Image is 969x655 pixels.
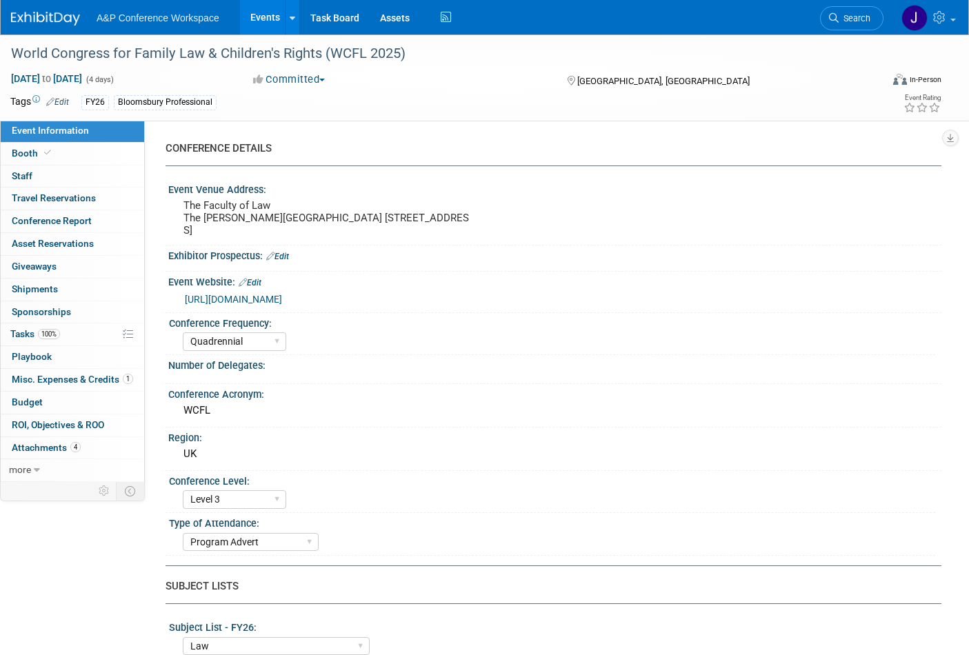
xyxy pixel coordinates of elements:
div: Conference Frequency: [169,313,935,330]
pre: The Faculty of Law The [PERSON_NAME][GEOGRAPHIC_DATA] [STREET_ADDRESS] [183,199,475,236]
div: Conference Acronym: [168,384,941,401]
div: World Congress for Family Law & Children's Rights (WCFL 2025) [6,41,862,66]
div: Conference Level: [169,471,935,488]
span: (4 days) [85,75,114,84]
div: Region: [168,427,941,445]
span: Shipments [12,283,58,294]
div: Bloomsbury Professional [114,95,217,110]
span: Giveaways [12,261,57,272]
span: Misc. Expenses & Credits [12,374,133,385]
a: Giveaways [1,256,144,278]
span: more [9,464,31,475]
span: 1 [123,374,133,384]
div: FY26 [81,95,109,110]
a: Attachments4 [1,437,144,459]
a: Edit [46,97,69,107]
div: In-Person [909,74,941,85]
a: Playbook [1,346,144,368]
span: Budget [12,396,43,407]
span: Sponsorships [12,306,71,317]
span: [DATE] [DATE] [10,72,83,85]
span: Search [839,13,870,23]
a: Staff [1,165,144,188]
span: Booth [12,148,54,159]
span: Event Information [12,125,89,136]
button: Committed [248,72,330,87]
span: 4 [70,442,81,452]
div: UK [179,443,931,465]
img: Format-Inperson.png [893,74,907,85]
a: Sponsorships [1,301,144,323]
span: 100% [38,329,60,339]
div: CONFERENCE DETAILS [166,141,931,156]
a: [URL][DOMAIN_NAME] [185,294,282,305]
div: Subject List - FY26: [169,617,935,634]
td: Tags [10,94,69,110]
a: Asset Reservations [1,233,144,255]
span: A&P Conference Workspace [97,12,219,23]
div: Event Website: [168,272,941,290]
i: Booth reservation complete [44,149,51,157]
a: Booth [1,143,144,165]
a: Misc. Expenses & Credits1 [1,369,144,391]
td: Toggle Event Tabs [117,482,145,500]
a: Edit [266,252,289,261]
a: Tasks100% [1,323,144,345]
a: Shipments [1,279,144,301]
a: Budget [1,392,144,414]
div: Event Format [803,72,941,92]
img: ExhibitDay [11,12,80,26]
span: [GEOGRAPHIC_DATA], [GEOGRAPHIC_DATA] [577,76,750,86]
a: more [1,459,144,481]
img: Jennifer Howell [901,5,928,31]
div: WCFL [179,400,931,421]
span: Staff [12,170,32,181]
div: Exhibitor Prospectus: [168,245,941,263]
a: Travel Reservations [1,188,144,210]
span: Conference Report [12,215,92,226]
span: Asset Reservations [12,238,94,249]
div: Event Rating [903,94,941,101]
a: Conference Report [1,210,144,232]
a: Edit [239,278,261,288]
span: Travel Reservations [12,192,96,203]
span: to [40,73,53,84]
a: Event Information [1,120,144,142]
div: Type of Attendance: [169,513,935,530]
span: Tasks [10,328,60,339]
div: Number of Delegates: [168,355,941,372]
div: SUBJECT LISTS [166,579,931,594]
span: Playbook [12,351,52,362]
td: Personalize Event Tab Strip [92,482,117,500]
span: ROI, Objectives & ROO [12,419,104,430]
span: Attachments [12,442,81,453]
div: Event Venue Address: [168,179,941,196]
a: ROI, Objectives & ROO [1,414,144,436]
a: Search [820,6,883,30]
